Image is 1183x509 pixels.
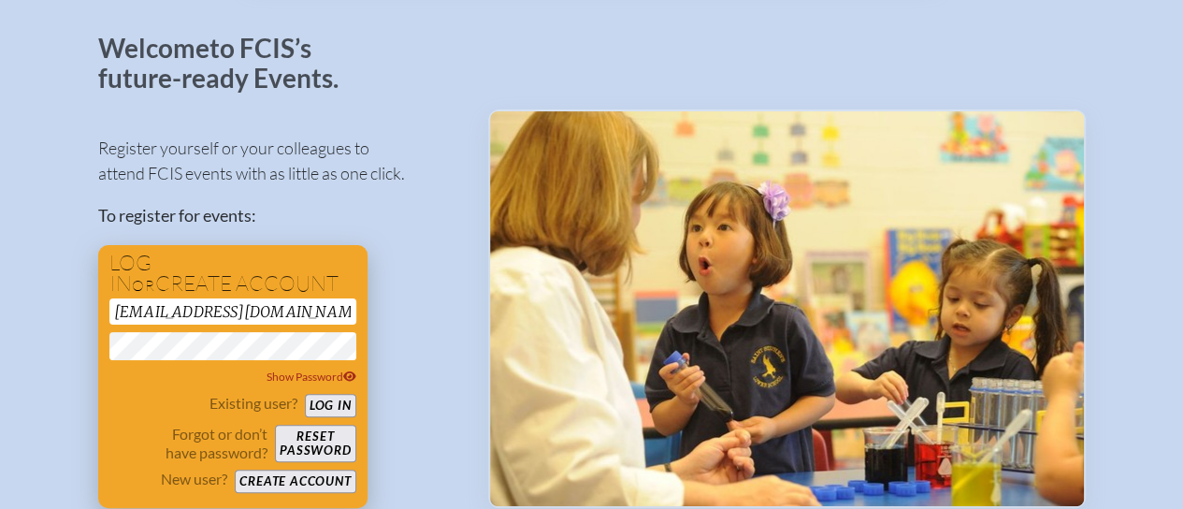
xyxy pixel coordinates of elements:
p: Existing user? [209,394,297,413]
p: New user? [161,470,227,488]
span: or [132,276,155,295]
button: Resetpassword [275,425,355,462]
button: Log in [305,394,356,417]
span: Show Password [267,370,356,384]
input: Email [109,298,356,325]
p: To register for events: [98,203,458,228]
button: Create account [235,470,355,493]
h1: Log in create account [109,253,356,295]
p: Register yourself or your colleagues to attend FCIS events with as little as one click. [98,136,458,186]
img: Events [490,111,1084,506]
p: Forgot or don’t have password? [109,425,268,462]
p: Welcome to FCIS’s future-ready Events. [98,34,360,93]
